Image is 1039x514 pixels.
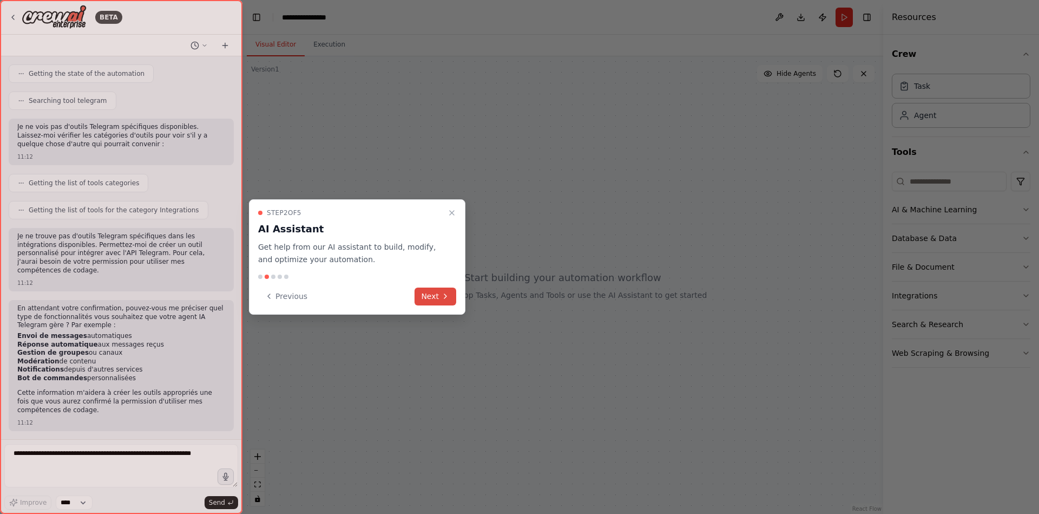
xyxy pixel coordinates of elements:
[445,206,458,219] button: Close walkthrough
[258,241,443,266] p: Get help from our AI assistant to build, modify, and optimize your automation.
[258,222,443,237] h3: AI Assistant
[249,10,264,25] button: Hide left sidebar
[267,209,301,217] span: Step 2 of 5
[258,288,314,305] button: Previous
[415,288,456,305] button: Next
